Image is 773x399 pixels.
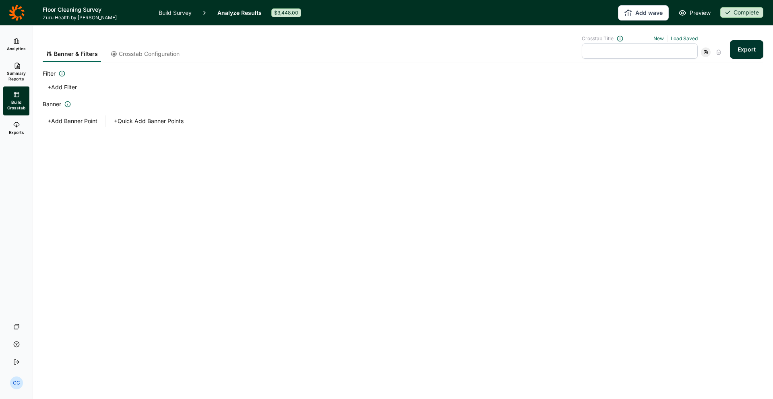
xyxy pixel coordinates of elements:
[701,47,711,57] div: Save Crosstab
[9,130,24,135] span: Exports
[43,14,149,21] span: Zuru Health by [PERSON_NAME]
[271,8,301,17] div: $3,448.00
[6,99,26,111] span: Build Crosstab
[54,50,98,58] span: Banner & Filters
[109,115,188,127] button: +Quick Add Banner Points
[720,7,763,19] button: Complete
[3,32,29,58] a: Analytics
[10,376,23,389] div: CC
[43,99,61,109] span: Banner
[690,8,711,18] span: Preview
[618,5,669,21] button: Add wave
[43,115,102,127] button: +Add Banner Point
[720,7,763,18] div: Complete
[678,8,711,18] a: Preview
[7,46,26,51] span: Analytics
[730,40,763,59] button: Export
[3,58,29,86] a: Summary Reports
[671,35,698,41] a: Load Saved
[43,69,56,78] span: Filter
[653,35,664,41] a: New
[43,5,149,14] h1: Floor Cleaning Survey
[43,82,82,93] button: +Add Filter
[3,86,29,115] a: Build Crosstab
[119,50,180,58] span: Crosstab Configuration
[714,47,723,57] div: Delete
[582,35,614,42] span: Crosstab Title
[6,70,26,82] span: Summary Reports
[3,115,29,141] a: Exports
